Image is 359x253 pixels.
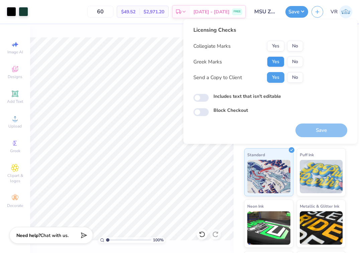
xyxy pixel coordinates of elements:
span: Upload [8,123,22,129]
span: FREE [234,9,241,14]
div: Licensing Checks [193,26,303,34]
button: No [287,72,303,83]
span: VR [331,8,338,16]
input: Untitled Design [249,5,282,18]
img: Standard [247,160,290,193]
span: Metallic & Glitter Ink [300,203,339,210]
span: Chat with us. [40,232,69,239]
img: Metallic & Glitter Ink [300,211,343,245]
a: VR [331,5,352,18]
div: Send a Copy to Client [193,74,242,81]
div: Greek Marks [193,58,222,66]
label: Block Checkout [213,107,248,114]
span: Standard [247,151,265,158]
span: $49.52 [121,8,136,15]
span: Puff Ink [300,151,314,158]
span: Image AI [7,49,23,55]
strong: Need help? [16,232,40,239]
span: Greek [10,148,20,154]
label: Includes text that isn't editable [213,93,281,100]
img: Neon Ink [247,211,290,245]
button: No [287,41,303,51]
img: Val Rhey Lodueta [339,5,352,18]
span: Designs [8,74,22,79]
span: Decorate [7,203,23,208]
button: Yes [267,41,284,51]
button: Yes [267,56,284,67]
span: Clipart & logos [3,173,27,184]
div: Collegiate Marks [193,42,231,50]
span: $2,971.20 [144,8,164,15]
button: Save [285,6,308,18]
span: Neon Ink [247,203,264,210]
img: Puff Ink [300,160,343,193]
span: Add Text [7,99,23,104]
button: Yes [267,72,284,83]
input: – – [87,6,113,18]
span: [DATE] - [DATE] [193,8,230,15]
span: 100 % [153,237,164,243]
button: No [287,56,303,67]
